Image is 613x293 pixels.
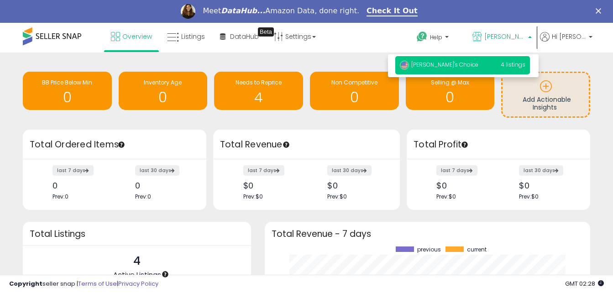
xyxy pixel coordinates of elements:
a: Terms of Use [78,279,117,288]
span: Selling @ Max [431,78,469,86]
span: Prev: 0 [52,193,68,200]
div: 0 [135,181,190,190]
a: DataHub [213,23,266,50]
span: current [467,246,487,253]
label: last 7 days [436,165,477,176]
span: Add Actionable Insights [523,95,571,112]
div: Tooltip anchor [258,27,274,37]
span: Prev: $0 [243,193,263,200]
span: Prev: $0 [327,193,347,200]
i: DataHub... [221,6,265,15]
span: previous [417,246,441,253]
h1: 4 [219,90,299,105]
div: Close [596,8,605,14]
a: Listings [160,23,212,50]
h3: Total Ordered Items [30,138,199,151]
a: Privacy Policy [118,279,158,288]
img: Profile image for Georgie [181,4,195,19]
span: [PERSON_NAME]'s Choice [484,32,525,41]
h3: Total Revenue [220,138,393,151]
h1: 0 [123,90,203,105]
a: Add Actionable Insights [503,73,589,116]
span: Hi [PERSON_NAME] [552,32,586,41]
div: Tooltip anchor [461,141,469,149]
h1: 0 [27,90,107,105]
strong: Copyright [9,279,42,288]
span: Prev: 0 [135,193,151,200]
span: Help [430,33,442,41]
span: BB Price Below Min [42,78,92,86]
div: $0 [327,181,384,190]
a: Check It Out [367,6,418,16]
label: last 30 days [519,165,563,176]
a: Needs to Reprice 4 [214,72,303,110]
h3: Total Listings [30,230,244,237]
a: BB Price Below Min 0 [23,72,112,110]
h3: Total Revenue - 7 days [272,230,583,237]
span: Prev: $0 [519,193,539,200]
span: Listings [181,32,205,41]
a: Hi [PERSON_NAME] [540,32,592,52]
span: 2025-09-16 02:28 GMT [565,279,604,288]
div: seller snap | | [9,280,158,288]
a: Inventory Age 0 [119,72,208,110]
div: $0 [436,181,492,190]
span: [PERSON_NAME]'s Choice [400,61,478,68]
span: Active Listings [113,270,161,279]
a: Non Competitive 0 [310,72,399,110]
i: Get Help [416,31,428,42]
div: Tooltip anchor [117,141,126,149]
div: Meet Amazon Data, done right. [203,6,359,16]
span: DataHub [230,32,259,41]
span: Overview [122,32,152,41]
span: Inventory Age [144,78,182,86]
span: Needs to Reprice [236,78,282,86]
span: 4 listings [501,61,525,68]
label: last 7 days [243,165,284,176]
div: $0 [519,181,574,190]
a: [PERSON_NAME]'s Choice [466,23,539,52]
label: last 30 days [327,165,372,176]
h1: 0 [314,90,394,105]
h3: Total Profit [414,138,583,151]
div: 0 [52,181,108,190]
h1: 0 [410,90,490,105]
label: last 7 days [52,165,94,176]
p: 4 [113,252,161,270]
span: Prev: $0 [436,193,456,200]
img: usa.png [400,61,409,70]
div: $0 [243,181,300,190]
div: Tooltip anchor [282,141,290,149]
a: Overview [104,23,159,50]
span: Non Competitive [331,78,377,86]
a: Settings [267,23,323,50]
a: Selling @ Max 0 [406,72,495,110]
label: last 30 days [135,165,179,176]
div: Tooltip anchor [161,270,169,278]
a: Help [409,24,464,52]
